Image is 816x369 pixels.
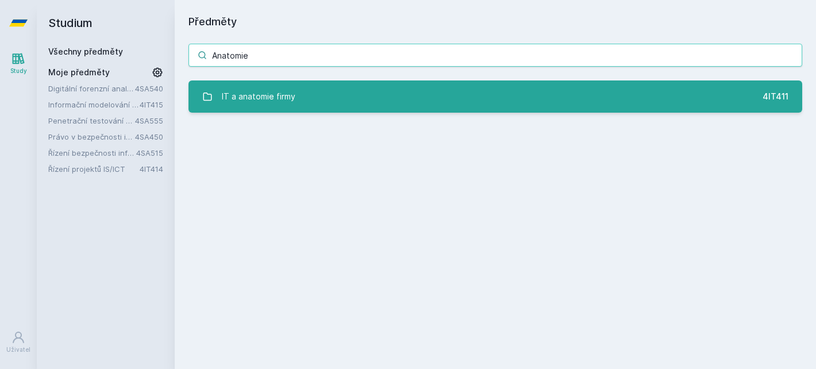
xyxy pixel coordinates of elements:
[48,163,140,175] a: Řízení projektů IS/ICT
[135,116,163,125] a: 4SA555
[135,132,163,141] a: 4SA450
[48,67,110,78] span: Moje předměty
[135,84,163,93] a: 4SA540
[48,115,135,126] a: Penetrační testování bezpečnosti IS
[6,345,30,354] div: Uživatel
[10,67,27,75] div: Study
[2,325,34,360] a: Uživatel
[48,99,140,110] a: Informační modelování organizací
[188,80,802,113] a: IT a anatomie firmy 4IT411
[48,47,123,56] a: Všechny předměty
[136,148,163,157] a: 4SA515
[48,131,135,143] a: Právo v bezpečnosti informačních systémů
[2,46,34,81] a: Study
[48,147,136,159] a: Řízení bezpečnosti informačních systémů
[48,83,135,94] a: Digitální forenzní analýza
[763,91,788,102] div: 4IT411
[222,85,295,108] div: IT a anatomie firmy
[140,100,163,109] a: 4IT415
[188,44,802,67] input: Název nebo ident předmětu…
[188,14,802,30] h1: Předměty
[140,164,163,174] a: 4IT414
